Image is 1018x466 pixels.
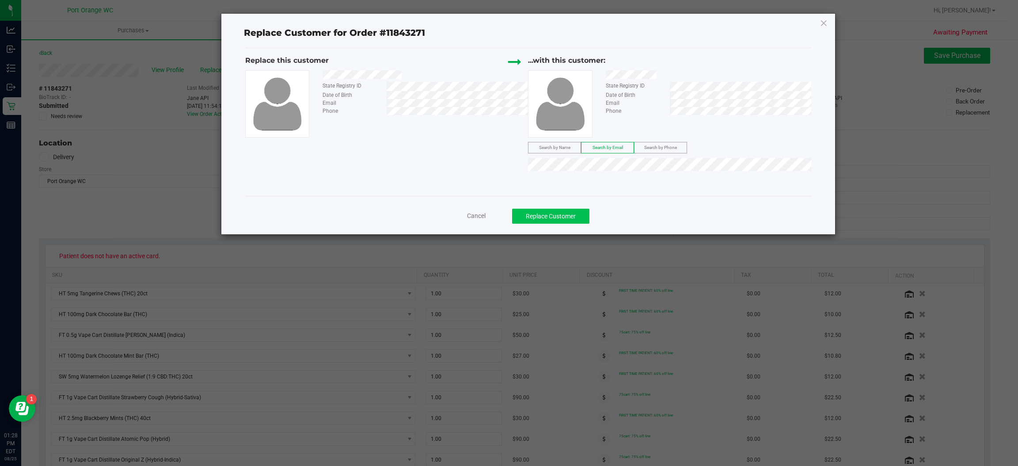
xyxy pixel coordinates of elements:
span: Search by Name [539,145,570,150]
span: Replace this customer [245,56,329,65]
div: Phone [316,107,387,115]
div: Date of Birth [316,91,387,99]
img: user-icon.png [530,74,590,133]
div: State Registry ID [599,82,670,90]
div: State Registry ID [316,82,387,90]
span: Replace Customer for Order #11843271 [239,26,430,41]
div: Email [316,99,387,107]
div: Email [599,99,670,107]
span: Search by Phone [644,145,677,150]
div: Date of Birth [599,91,670,99]
span: Cancel [467,212,486,219]
span: Search by Email [593,145,623,150]
span: ...with this customer: [528,56,605,65]
img: user-icon.png [247,74,307,133]
iframe: Resource center [9,395,35,422]
div: Phone [599,107,670,115]
button: Replace Customer [512,209,589,224]
iframe: Resource center unread badge [26,394,37,405]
